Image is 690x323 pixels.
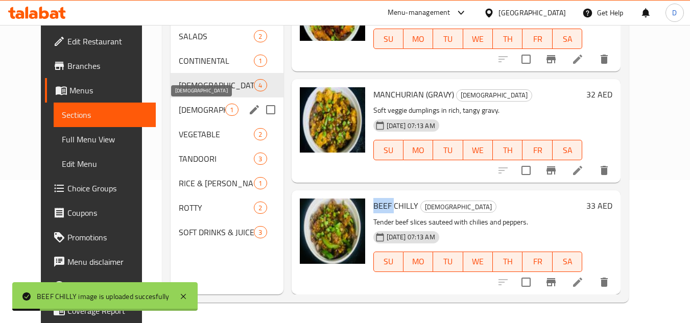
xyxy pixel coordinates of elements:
img: MANCHURIAN (GRAVY) [300,87,365,153]
span: FR [527,143,548,158]
button: Branch-specific-item [539,47,563,71]
a: Promotions [45,225,156,250]
span: [DATE] 07:13 AM [383,121,439,131]
span: SA [557,32,578,46]
span: SU [378,254,399,269]
span: Promotions [67,231,148,243]
span: Select to update [515,48,537,70]
a: Full Menu View [54,127,156,152]
span: SALADS [179,30,254,42]
button: TU [433,29,463,49]
button: TH [493,140,522,160]
span: Menus [69,84,148,96]
span: TANDOORI [179,153,254,165]
span: BEEF CHILLY [373,198,418,213]
button: FR [522,29,552,49]
div: VEGETABLE2 [171,122,283,146]
button: SU [373,252,403,272]
button: delete [592,270,616,294]
button: SU [373,140,403,160]
div: SALADS2 [171,24,283,48]
button: WE [463,29,493,49]
div: [DEMOGRAPHIC_DATA]1edit [171,97,283,122]
span: Menu disclaimer [67,256,148,268]
div: RICE & [PERSON_NAME]1 [171,171,283,195]
button: WE [463,140,493,160]
span: [DEMOGRAPHIC_DATA] [421,201,496,213]
span: 3 [254,228,266,237]
button: delete [592,158,616,183]
div: SOFT DRINKS & JUICE3 [171,220,283,244]
span: SA [557,254,578,269]
button: TU [433,252,463,272]
div: items [254,202,267,214]
div: items [225,104,238,116]
span: Coverage Report [67,305,148,317]
button: edit [247,102,262,117]
button: delete [592,47,616,71]
img: BEEF CHILLY [300,198,365,264]
a: Edit Menu [54,152,156,176]
span: TH [497,143,518,158]
span: WE [467,143,489,158]
span: SU [378,143,399,158]
div: CONTINENTAL1 [171,48,283,73]
span: FR [527,32,548,46]
button: SA [553,29,582,49]
span: Edit Restaurant [67,35,148,47]
span: CONTINENTAL [179,55,254,67]
span: D [672,7,677,18]
a: Upsell [45,274,156,299]
span: ROTTY [179,202,254,214]
div: CHINEESE [456,89,532,102]
span: VEGETABLE [179,128,254,140]
button: TU [433,140,463,160]
h6: 32 AED [586,87,612,102]
span: [DEMOGRAPHIC_DATA] [457,89,532,101]
a: Menus [45,78,156,103]
span: TU [437,32,459,46]
div: ROTTY2 [171,195,283,220]
span: 1 [254,179,266,188]
div: CHINEESE [420,201,496,213]
a: Coupons [45,201,156,225]
div: items [254,79,267,91]
div: TANDOORI3 [171,146,283,171]
span: TH [497,32,518,46]
span: Sections [62,109,148,121]
div: items [254,177,267,189]
span: 3 [254,154,266,164]
button: Branch-specific-item [539,158,563,183]
span: 4 [254,81,266,90]
button: MO [403,252,433,272]
span: RICE & [PERSON_NAME] [179,177,254,189]
a: Edit menu item [572,53,584,65]
div: CHINEESE [179,79,254,91]
span: TU [437,254,459,269]
h6: 33 AED [586,198,612,213]
button: FR [522,252,552,272]
span: Coupons [67,207,148,219]
span: WE [467,32,489,46]
span: [DATE] 07:13 AM [383,232,439,242]
span: 2 [254,32,266,41]
button: TH [493,29,522,49]
div: RICE & BIRIYANI [179,177,254,189]
span: Full Menu View [62,133,148,145]
a: Branches [45,54,156,78]
div: Menu-management [388,7,450,19]
span: 2 [254,130,266,139]
a: Choice Groups [45,176,156,201]
span: TH [497,254,518,269]
a: Edit menu item [572,164,584,177]
span: MANCHURIAN (GRAVY) [373,87,454,102]
a: Coverage Report [45,299,156,323]
div: BEEF CHILLY image is uploaded succesfully [37,291,169,302]
div: items [254,153,267,165]
p: Soft veggie dumplings in rich, tangy gravy. [373,104,583,117]
button: FR [522,140,552,160]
